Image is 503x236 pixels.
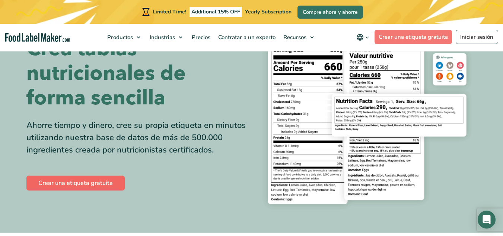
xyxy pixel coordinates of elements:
[26,119,246,156] div: Ahorre tiempo y dinero, cree su propia etiqueta en minutos utilizando nuestra base de datos de má...
[456,30,498,44] a: Iniciar sesión
[26,37,246,110] h1: Crea tablas nutricionales de forma sencilla
[26,176,125,191] a: Crear una etiqueta gratuita
[153,8,186,15] span: Limited Time!
[297,6,363,19] a: Compre ahora y ahorre
[188,24,213,51] a: Precios
[375,30,452,44] a: Crear una etiqueta gratuita
[245,8,292,15] span: Yearly Subscription
[281,34,307,41] span: Recursos
[214,24,278,51] a: Contratar a un experto
[216,34,276,41] span: Contratar a un experto
[146,24,186,51] a: Industrias
[478,211,496,229] div: Open Intercom Messenger
[190,34,211,41] span: Precios
[147,34,176,41] span: Industrias
[280,24,318,51] a: Recursos
[190,7,242,17] span: Additional 15% OFF
[104,24,144,51] a: Productos
[105,34,134,41] span: Productos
